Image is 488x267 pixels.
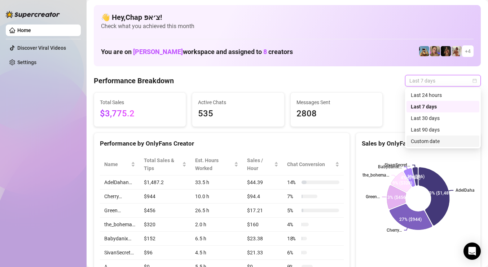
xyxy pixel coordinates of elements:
[100,98,180,106] span: Total Sales
[100,246,140,260] td: SivanSecret…
[17,45,66,51] a: Discover Viral Videos
[100,153,140,175] th: Name
[362,173,389,178] text: the_bohema…
[287,206,299,214] span: 5 %
[100,190,140,204] td: Cherry…
[406,135,479,147] div: Custom date
[17,27,31,33] a: Home
[140,218,191,232] td: $320
[287,221,299,228] span: 4 %
[287,178,299,186] span: 14 %
[140,246,191,260] td: $96
[243,218,283,232] td: $160
[243,232,283,246] td: $23.38
[296,98,377,106] span: Messages Sent
[378,165,402,170] text: Babydanix…
[243,246,283,260] td: $21.33
[387,228,402,233] text: Cherry…
[411,114,475,122] div: Last 30 days
[456,188,480,193] text: AdelDahan…
[100,139,344,148] div: Performance by OnlyFans Creator
[198,107,278,121] span: 535
[100,232,140,246] td: Babydanix…
[287,192,299,200] span: 7 %
[133,48,183,55] span: [PERSON_NAME]
[296,107,377,121] span: 2808
[406,112,479,124] div: Last 30 days
[430,46,440,56] img: Cherry
[411,126,475,134] div: Last 90 days
[191,204,243,218] td: 26.5 h
[472,79,477,83] span: calendar
[6,11,60,18] img: logo-BBDzfeDw.svg
[140,232,191,246] td: $152
[411,91,475,99] div: Last 24 hours
[191,246,243,260] td: 4.5 h
[140,175,191,190] td: $1,487.2
[287,249,299,257] span: 6 %
[17,59,36,65] a: Settings
[263,48,267,55] span: 8
[100,175,140,190] td: AdelDahan…
[419,46,429,56] img: Babydanix
[283,153,344,175] th: Chat Conversion
[441,46,451,56] img: the_bohema
[409,75,476,86] span: Last 7 days
[243,175,283,190] td: $44.39
[104,160,129,168] span: Name
[247,156,273,172] span: Sales / Hour
[463,242,481,260] div: Open Intercom Messenger
[195,156,233,172] div: Est. Hours Worked
[140,153,191,175] th: Total Sales & Tips
[287,160,334,168] span: Chat Conversion
[100,204,140,218] td: Green…
[100,218,140,232] td: the_bohema…
[191,232,243,246] td: 6.5 h
[198,98,278,106] span: Active Chats
[191,175,243,190] td: 33.5 h
[144,156,181,172] span: Total Sales & Tips
[191,190,243,204] td: 10.0 h
[100,107,180,121] span: $3,775.2
[362,139,475,148] div: Sales by OnlyFans Creator
[465,47,471,55] span: + 4
[406,101,479,112] div: Last 7 days
[101,22,474,30] span: Check what you achieved this month
[94,76,174,86] h4: Performance Breakdown
[411,137,475,145] div: Custom date
[140,204,191,218] td: $456
[101,48,293,56] h1: You are on workspace and assigned to creators
[243,204,283,218] td: $17.21
[366,195,380,200] text: Green…
[101,12,474,22] h4: 👋 Hey, Chap צ׳אפ !
[406,124,479,135] div: Last 90 days
[243,190,283,204] td: $94.4
[191,218,243,232] td: 2.0 h
[411,103,475,111] div: Last 7 days
[287,235,299,242] span: 18 %
[243,153,283,175] th: Sales / Hour
[406,89,479,101] div: Last 24 hours
[140,190,191,204] td: $944
[452,46,462,56] img: Green
[384,163,410,168] text: SivanSecret…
